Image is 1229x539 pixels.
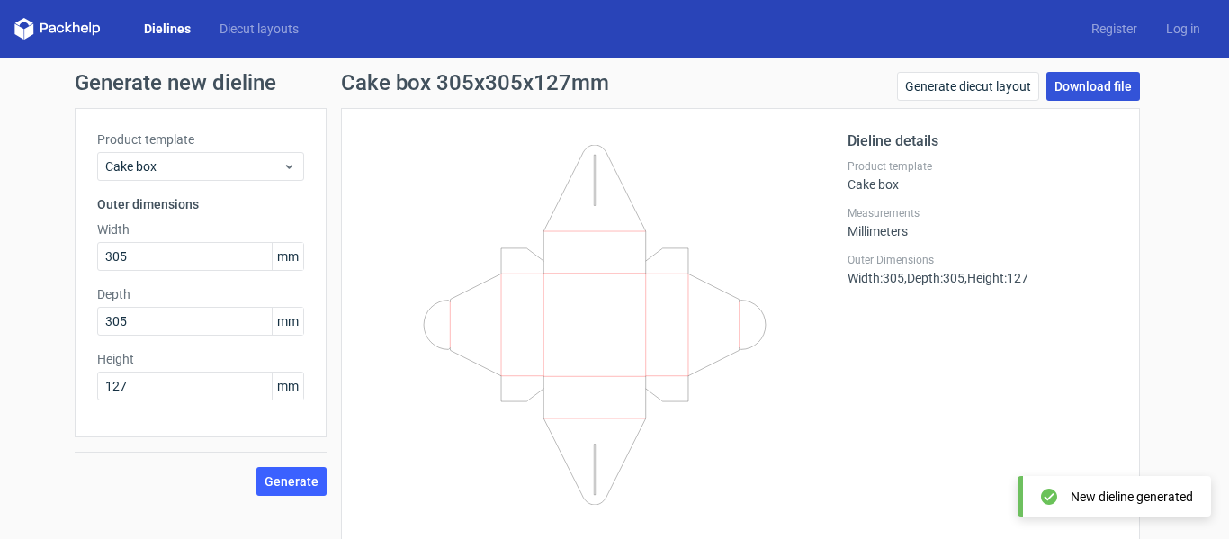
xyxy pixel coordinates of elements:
span: , Height : 127 [964,271,1028,285]
span: Cake box [105,157,283,175]
span: mm [272,308,303,335]
label: Outer Dimensions [848,253,1117,267]
a: Diecut layouts [205,20,313,38]
span: Generate [265,475,318,488]
label: Measurements [848,206,1117,220]
h1: Cake box 305x305x127mm [341,72,609,94]
a: Generate diecut layout [897,72,1039,101]
label: Depth [97,285,304,303]
h3: Outer dimensions [97,195,304,213]
span: Width : 305 [848,271,904,285]
label: Product template [848,159,1117,174]
h2: Dieline details [848,130,1117,152]
span: , Depth : 305 [904,271,964,285]
a: Download file [1046,72,1140,101]
div: Millimeters [848,206,1117,238]
label: Height [97,350,304,368]
a: Log in [1152,20,1215,38]
a: Register [1077,20,1152,38]
div: New dieline generated [1071,488,1193,506]
span: mm [272,243,303,270]
button: Generate [256,467,327,496]
div: Cake box [848,159,1117,192]
span: mm [272,373,303,400]
label: Width [97,220,304,238]
h1: Generate new dieline [75,72,1154,94]
a: Dielines [130,20,205,38]
label: Product template [97,130,304,148]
